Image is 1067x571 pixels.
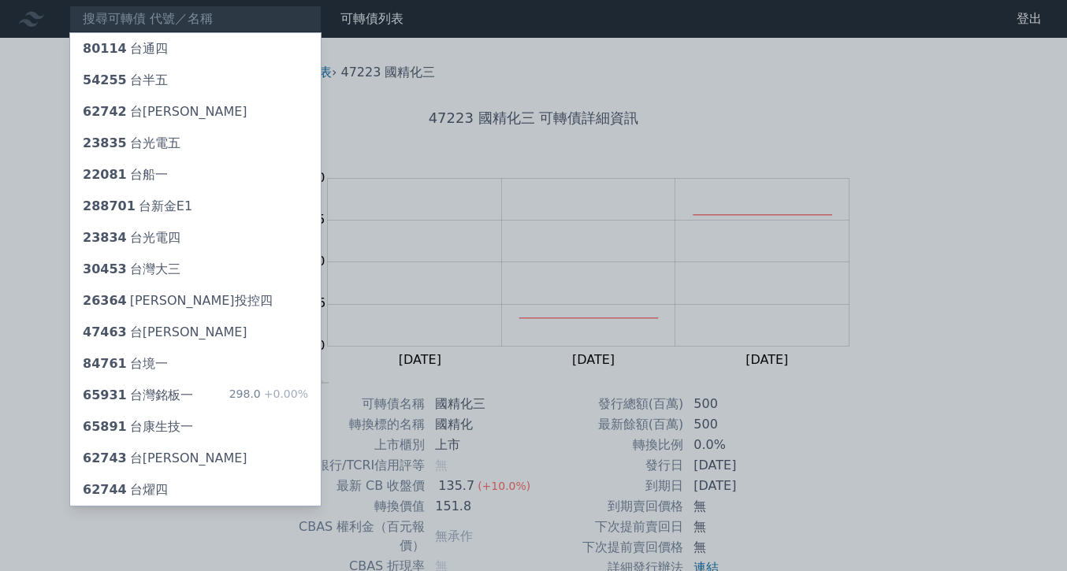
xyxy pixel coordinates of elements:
a: 288701台新金E1 [70,191,321,222]
a: 62743台[PERSON_NAME] [70,443,321,474]
div: [PERSON_NAME]投控四 [83,291,273,310]
span: 22081 [83,167,127,182]
div: 台通四 [83,39,168,58]
div: 台光電四 [83,228,180,247]
span: 65891 [83,419,127,434]
span: 47463 [83,324,127,339]
span: 62744 [83,482,127,497]
a: 30453台灣大三 [70,254,321,285]
div: 台灣大三 [83,260,180,279]
div: 台半五 [83,71,168,90]
span: +0.00% [261,387,308,400]
span: 62742 [83,104,127,119]
span: 288701 [83,198,136,213]
a: 62742台[PERSON_NAME] [70,96,321,128]
a: 23834台光電四 [70,222,321,254]
div: 台光電五 [83,134,180,153]
a: 62744台燿四 [70,474,321,506]
div: 台康生技一 [83,417,193,436]
span: 23835 [83,135,127,150]
div: 台船一 [83,165,168,184]
span: 80114 [83,41,127,56]
div: 298.0 [229,386,308,405]
a: 65931台灣銘板一 298.0+0.00% [70,380,321,411]
span: 30453 [83,261,127,276]
div: 台燿四 [83,480,168,499]
span: 54255 [83,72,127,87]
div: 台[PERSON_NAME] [83,449,247,468]
div: 台灣銘板一 [83,386,193,405]
div: 台[PERSON_NAME] [83,102,247,121]
span: 84761 [83,356,127,371]
a: 54255台半五 [70,65,321,96]
a: 84761台境一 [70,348,321,380]
a: 47463台[PERSON_NAME] [70,317,321,348]
span: 23834 [83,230,127,245]
span: 62743 [83,450,127,465]
a: 80114台通四 [70,33,321,65]
div: 台[PERSON_NAME] [83,323,247,342]
div: 台新金E1 [83,197,192,216]
a: 22081台船一 [70,159,321,191]
span: 26364 [83,293,127,308]
a: 26364[PERSON_NAME]投控四 [70,285,321,317]
a: 23835台光電五 [70,128,321,159]
a: 65891台康生技一 [70,411,321,443]
span: 65931 [83,387,127,402]
div: 台境一 [83,354,168,373]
